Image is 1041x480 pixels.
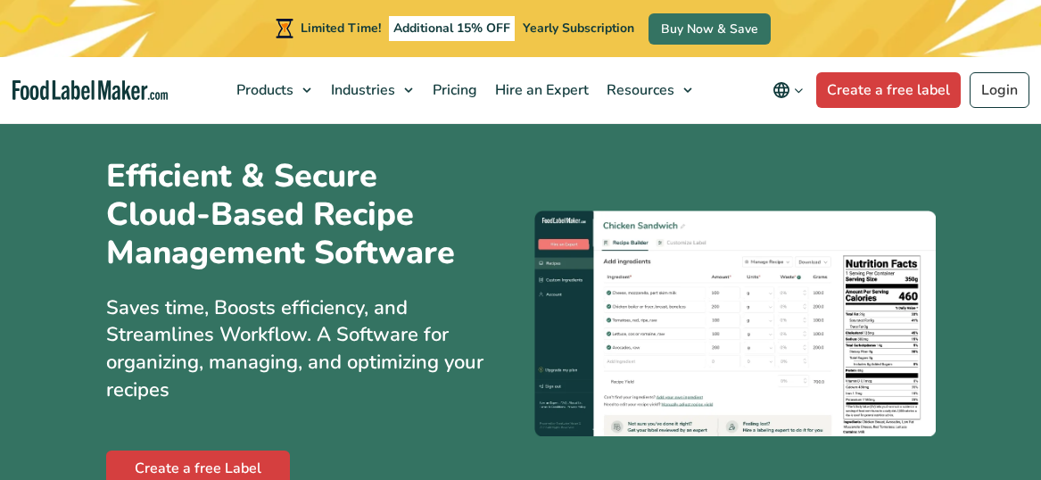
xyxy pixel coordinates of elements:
[422,57,484,123] a: Pricing
[816,72,961,108] a: Create a free label
[106,157,377,195] u: Efficient & Secure
[226,57,320,123] a: Products
[970,72,1029,108] a: Login
[320,57,422,123] a: Industries
[760,72,816,108] button: Change language
[601,80,676,100] span: Resources
[106,157,499,273] h1: Cloud-Based Recipe Management Software
[231,80,295,100] span: Products
[484,57,596,123] a: Hire an Expert
[427,80,479,100] span: Pricing
[106,294,508,404] p: Saves time, Boosts efficiency, and Streamlines Workflow. A Software for organizing, managing, and...
[326,80,397,100] span: Industries
[389,16,515,41] span: Additional 15% OFF
[301,20,381,37] span: Limited Time!
[523,20,634,37] span: Yearly Subscription
[649,13,771,45] a: Buy Now & Save
[596,57,701,123] a: Resources
[534,211,936,436] img: A black and white graphic of a nutrition facts label.
[490,80,591,100] span: Hire an Expert
[12,80,168,101] a: Food Label Maker homepage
